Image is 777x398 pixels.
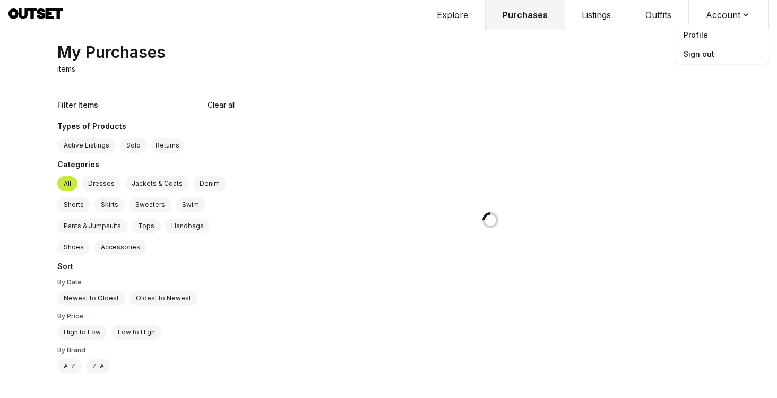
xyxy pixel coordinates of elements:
[57,261,236,274] div: Sort
[57,346,236,354] div: By Brand
[94,197,125,212] label: Skirts
[193,176,226,191] label: Denim
[57,278,236,287] div: By Date
[57,219,127,233] label: Pants & Jumpsuits
[132,219,161,233] label: Tops
[125,176,189,191] label: Jackets & Coats
[208,100,236,110] button: Clear all
[57,240,90,255] label: Shoes
[176,197,205,212] label: Swim
[86,359,110,374] label: Z-A
[82,176,121,191] label: Dresses
[151,138,184,153] button: Returns
[57,359,82,374] label: A-Z
[57,197,90,212] label: Shorts
[57,325,107,340] label: High to Low
[675,45,769,64] span: Sign out
[57,42,166,62] div: My Purchases
[57,176,77,191] label: All
[57,138,116,153] label: Active Listings
[57,159,236,172] div: Categories
[57,64,75,74] p: items
[675,25,769,45] a: Profile
[57,291,125,306] label: Newest to Oldest
[94,240,146,255] label: Accessories
[57,100,98,110] div: Filter Items
[57,121,236,134] div: Types of Products
[129,197,171,212] label: Sweaters
[57,312,236,321] div: By Price
[120,138,147,153] label: Sold
[129,291,197,306] label: Oldest to Newest
[111,325,161,340] label: Low to High
[165,219,210,233] label: Handbags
